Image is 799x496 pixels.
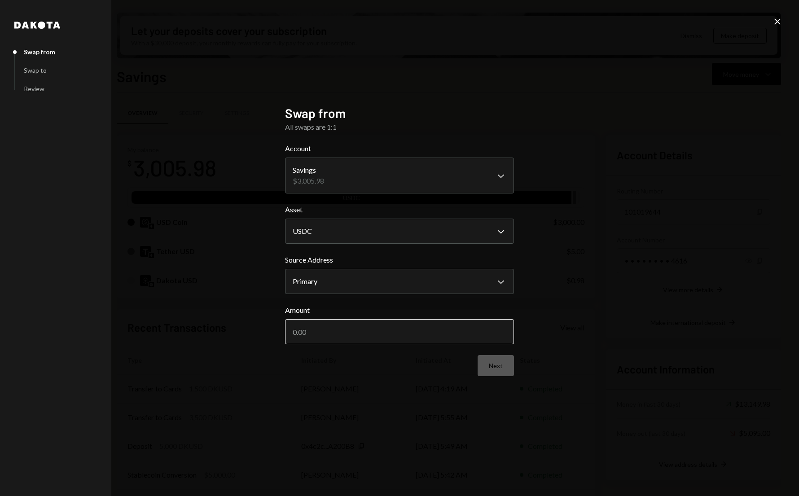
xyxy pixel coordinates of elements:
[24,48,55,56] div: Swap from
[24,85,44,92] div: Review
[285,269,514,294] button: Source Address
[285,219,514,244] button: Asset
[285,204,514,215] label: Asset
[24,66,47,74] div: Swap to
[285,122,514,132] div: All swaps are 1:1
[285,319,514,344] input: 0.00
[285,105,514,122] h2: Swap from
[285,255,514,265] label: Source Address
[285,158,514,193] button: Account
[285,143,514,154] label: Account
[285,305,514,316] label: Amount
